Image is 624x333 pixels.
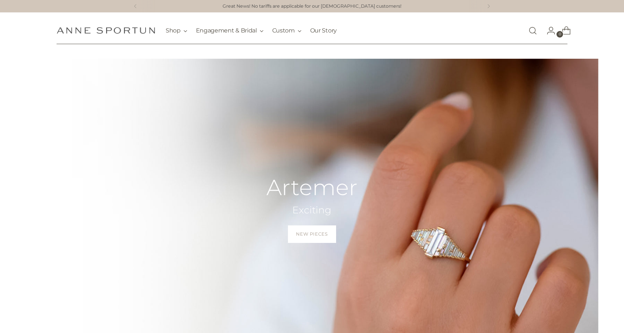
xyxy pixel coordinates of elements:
h2: Artemer [266,175,358,200]
a: New Pieces [288,225,336,243]
a: Open cart modal [556,23,571,38]
a: Great News! No tariffs are applicable for our [DEMOGRAPHIC_DATA] customers! [223,3,401,10]
a: Open search modal [525,23,540,38]
span: 0 [556,31,563,38]
h2: Exciting [266,204,358,217]
a: Our Story [310,23,337,39]
a: Go to the account page [541,23,555,38]
span: New Pieces [296,231,328,237]
a: Anne Sportun Fine Jewellery [57,27,155,34]
button: Engagement & Bridal [196,23,263,39]
button: Custom [272,23,301,39]
button: Shop [166,23,187,39]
